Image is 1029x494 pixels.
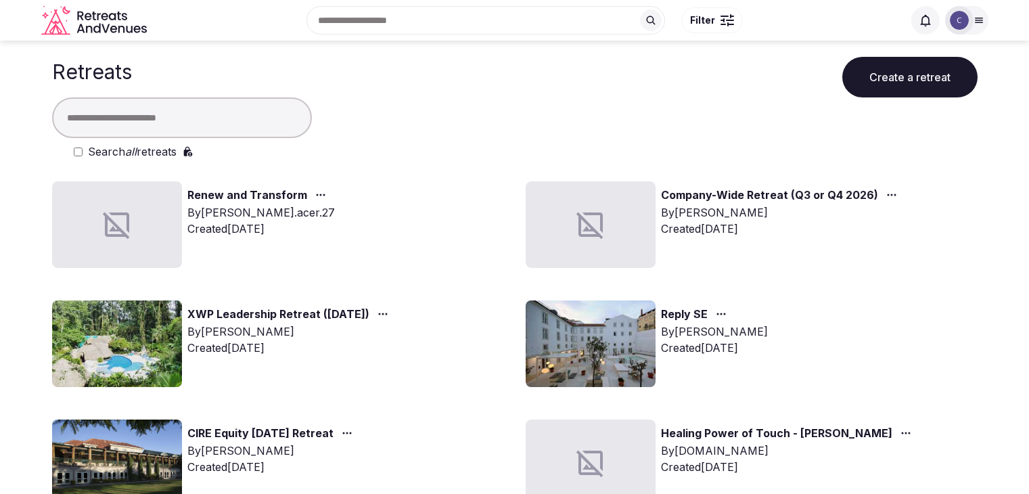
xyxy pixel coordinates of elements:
[661,323,768,340] div: By [PERSON_NAME]
[661,187,878,204] a: Company-Wide Retreat (Q3 or Q4 2026)
[41,5,150,36] a: Visit the homepage
[187,340,394,356] div: Created [DATE]
[661,221,902,237] div: Created [DATE]
[690,14,715,27] span: Filter
[187,306,369,323] a: XWP Leadership Retreat ([DATE])
[88,143,177,160] label: Search retreats
[681,7,743,33] button: Filter
[52,60,132,84] h1: Retreats
[842,57,978,97] button: Create a retreat
[125,145,137,158] em: all
[661,204,902,221] div: By [PERSON_NAME]
[187,323,394,340] div: By [PERSON_NAME]
[661,443,917,459] div: By [DOMAIN_NAME]
[187,459,358,475] div: Created [DATE]
[187,425,334,443] a: CIRE Equity [DATE] Retreat
[661,306,708,323] a: Reply SE
[661,425,892,443] a: Healing Power of Touch - [PERSON_NAME]
[187,443,358,459] div: By [PERSON_NAME]
[661,459,917,475] div: Created [DATE]
[187,204,335,221] div: By [PERSON_NAME].acer.27
[661,340,768,356] div: Created [DATE]
[52,300,182,387] img: Top retreat image for the retreat: XWP Leadership Retreat (February 2026)
[41,5,150,36] svg: Retreats and Venues company logo
[187,187,307,204] a: Renew and Transform
[187,221,335,237] div: Created [DATE]
[526,300,656,387] img: Top retreat image for the retreat: Reply SE
[950,11,969,30] img: Catherine Mesina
